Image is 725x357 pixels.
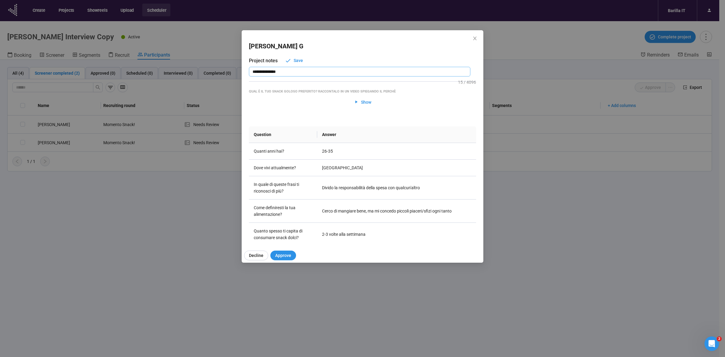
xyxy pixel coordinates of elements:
td: Quanto spesso ti capita di consumare snack dolci? [249,223,317,246]
td: Cerco di mangiare bene, ma mi concedo piccoli piaceri/sfizi ogni tanto [317,200,476,223]
th: Answer [317,126,476,143]
h3: Project notes [249,57,278,64]
button: Approve [270,251,296,260]
th: Question [249,126,317,143]
span: Decline [249,252,263,259]
span: 2 [717,336,722,341]
button: Save [280,56,308,65]
td: 2-3 volte alla settimana [317,223,476,246]
td: Quanti anni hai? [249,143,317,160]
h2: [PERSON_NAME] G [249,41,303,51]
td: Come definiresti la tua alimentazione? [249,200,317,223]
td: 26-35 [317,143,476,160]
iframe: Intercom live chat [704,336,719,351]
td: Dove vivi attualmente? [249,160,317,176]
span: close [472,36,477,41]
td: Divido la responsabilità della spesa con qualcun'altro [317,176,476,200]
button: Decline [244,251,268,260]
span: Show [361,99,371,105]
td: In quale di queste frasi ti riconosci di più? [249,176,317,200]
span: Approve [275,252,291,259]
button: Close [472,35,478,42]
div: Qual è il tuo snack goloso preferito? Raccontalo in un video spiegando il perchè [249,89,476,94]
button: Show [349,97,376,107]
td: [GEOGRAPHIC_DATA] [317,160,476,176]
span: Save [294,57,303,64]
